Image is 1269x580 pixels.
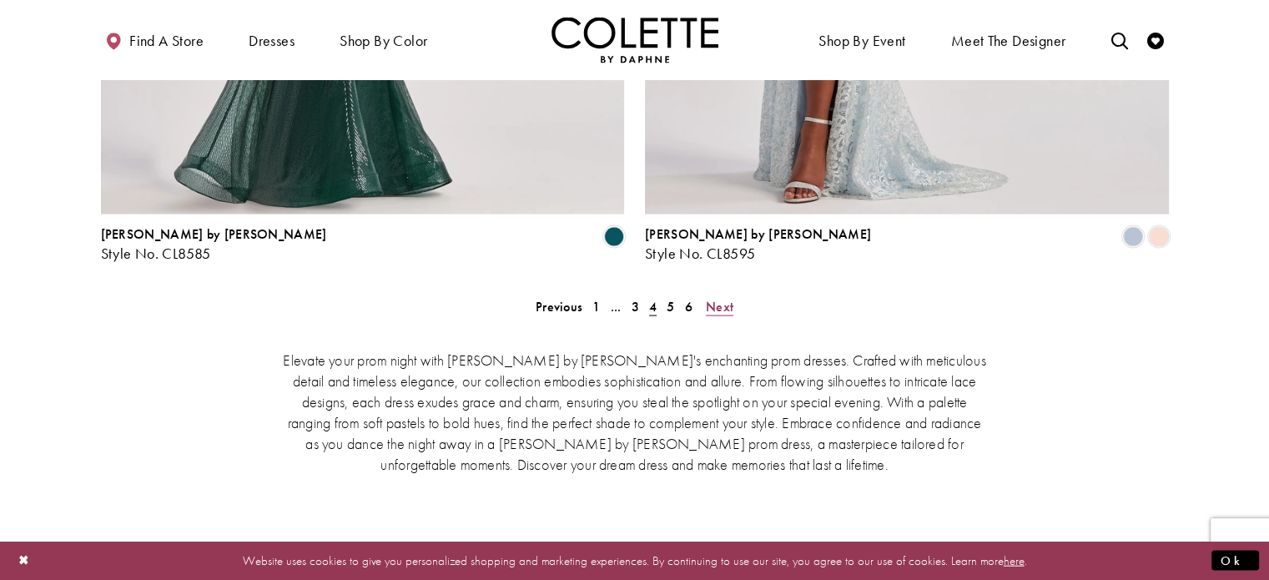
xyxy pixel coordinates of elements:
[706,298,733,315] span: Next
[814,17,909,63] span: Shop By Event
[611,298,622,315] span: ...
[335,17,431,63] span: Shop by color
[244,17,299,63] span: Dresses
[662,295,679,319] a: 5
[644,295,662,319] span: Current page
[101,17,208,63] a: Find a store
[280,350,990,475] p: Elevate your prom night with [PERSON_NAME] by [PERSON_NAME]'s enchanting prom dresses. Crafted wi...
[701,295,738,319] a: Next Page
[10,546,38,575] button: Close Dialog
[645,225,871,243] span: [PERSON_NAME] by [PERSON_NAME]
[951,33,1066,49] span: Meet the designer
[249,33,295,49] span: Dresses
[1004,552,1025,568] a: here
[1106,17,1131,63] a: Toggle search
[1143,17,1168,63] a: Check Wishlist
[120,549,1149,572] p: Website uses cookies to give you personalized shopping and marketing experiences. By continuing t...
[679,295,697,319] a: 6
[631,298,638,315] span: 3
[101,225,327,243] span: [PERSON_NAME] by [PERSON_NAME]
[684,298,692,315] span: 6
[536,298,582,315] span: Previous
[1211,550,1259,571] button: Submit Dialog
[626,295,643,319] a: 3
[551,17,718,63] a: Visit Home Page
[818,33,905,49] span: Shop By Event
[101,244,211,263] span: Style No. CL8585
[649,298,657,315] span: 4
[531,295,587,319] a: Prev Page
[667,298,674,315] span: 5
[129,33,204,49] span: Find a store
[947,17,1070,63] a: Meet the designer
[101,227,327,262] div: Colette by Daphne Style No. CL8585
[604,227,624,247] i: Spruce
[645,244,755,263] span: Style No. CL8595
[606,295,627,319] a: ...
[551,17,718,63] img: Colette by Daphne
[587,295,605,319] a: 1
[1123,227,1143,247] i: Ice Blue
[340,33,427,49] span: Shop by color
[592,298,600,315] span: 1
[1149,227,1169,247] i: Blush
[645,227,871,262] div: Colette by Daphne Style No. CL8595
